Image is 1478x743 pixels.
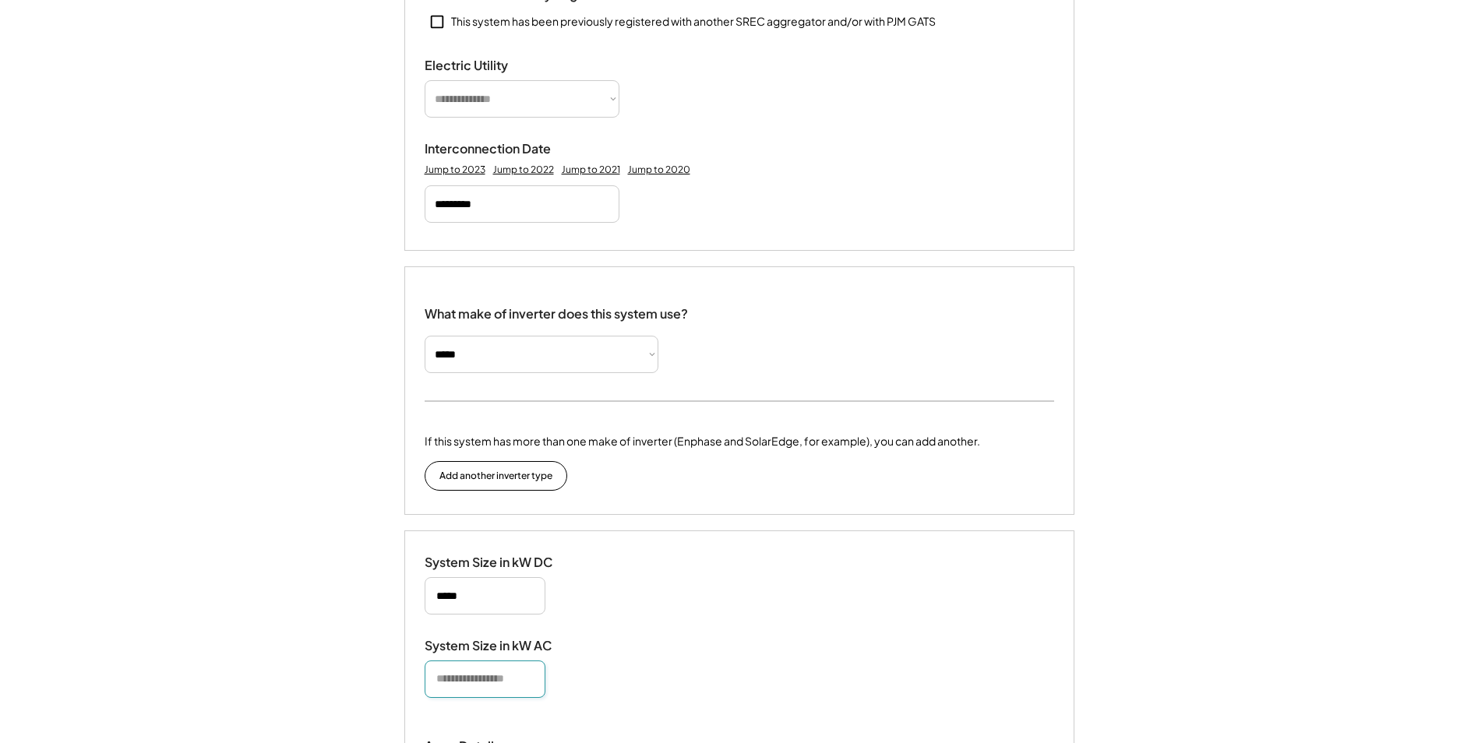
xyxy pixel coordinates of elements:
[628,164,690,176] div: Jump to 2020
[451,14,936,30] div: This system has been previously registered with another SREC aggregator and/or with PJM GATS
[425,141,580,157] div: Interconnection Date
[425,555,580,571] div: System Size in kW DC
[425,291,688,326] div: What make of inverter does this system use?
[425,58,580,74] div: Electric Utility
[425,461,567,491] button: Add another inverter type
[425,164,485,176] div: Jump to 2023
[493,164,554,176] div: Jump to 2022
[562,164,620,176] div: Jump to 2021
[425,433,980,449] div: If this system has more than one make of inverter (Enphase and SolarEdge, for example), you can a...
[425,638,580,654] div: System Size in kW AC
